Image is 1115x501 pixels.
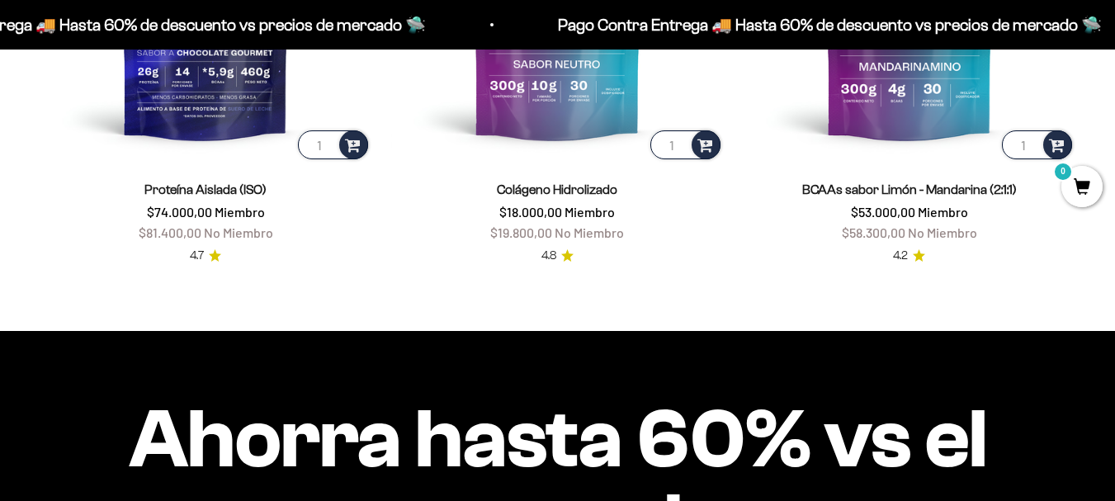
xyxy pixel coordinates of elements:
[541,247,556,265] span: 4.8
[565,204,615,220] span: Miembro
[555,12,1099,38] p: Pago Contra Entrega 🚚 Hasta 60% de descuento vs precios de mercado 🛸
[842,225,905,240] span: $58.300,00
[893,247,925,265] a: 4.24.2 de 5.0 estrellas
[190,247,221,265] a: 4.74.7 de 5.0 estrellas
[555,225,624,240] span: No Miembro
[1053,162,1073,182] mark: 0
[499,204,562,220] span: $18.000,00
[802,182,1017,196] a: BCAAs sabor Limón - Mandarina (2:1:1)
[893,247,908,265] span: 4.2
[918,204,968,220] span: Miembro
[1061,179,1103,197] a: 0
[490,225,552,240] span: $19.800,00
[139,225,201,240] span: $81.400,00
[190,247,204,265] span: 4.7
[497,182,617,196] a: Colágeno Hidrolizado
[204,225,273,240] span: No Miembro
[215,204,265,220] span: Miembro
[851,204,915,220] span: $53.000,00
[144,182,267,196] a: Proteína Aislada (ISO)
[541,247,574,265] a: 4.84.8 de 5.0 estrellas
[147,204,212,220] span: $74.000,00
[908,225,977,240] span: No Miembro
